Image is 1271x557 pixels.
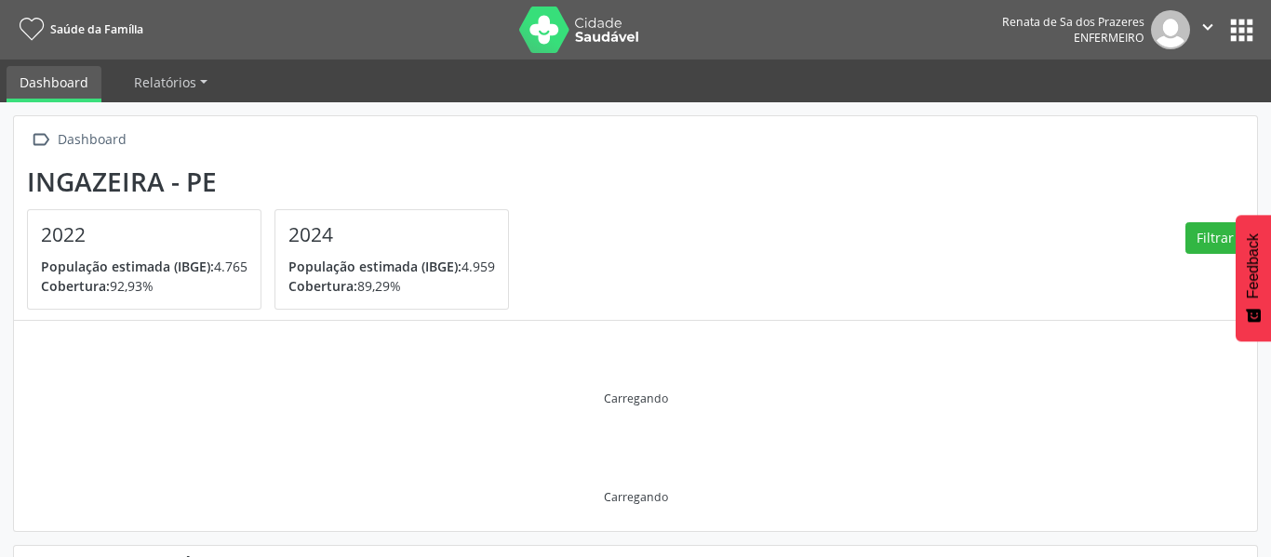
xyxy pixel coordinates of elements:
div: Ingazeira - PE [27,166,522,197]
h4: 2024 [288,223,495,246]
div: Renata de Sa dos Prazeres [1002,14,1144,30]
button: Filtrar [1185,222,1244,254]
a: Saúde da Família [13,14,143,45]
h4: 2022 [41,223,248,246]
a: Relatórios [121,66,221,99]
span: Cobertura: [41,277,110,295]
div: Carregando [604,391,668,406]
span: Feedback [1245,233,1262,298]
span: Saúde da Família [50,21,143,37]
img: img [1151,10,1190,49]
a: Dashboard [7,66,101,102]
p: 89,29% [288,276,495,296]
button: apps [1225,14,1258,46]
i:  [27,126,54,153]
div: Carregando [604,489,668,505]
span: Enfermeiro [1074,30,1144,46]
p: 4.765 [41,257,248,276]
div: Dashboard [54,126,129,153]
span: Cobertura: [288,277,357,295]
span: População estimada (IBGE): [288,258,462,275]
a:  Dashboard [27,126,129,153]
p: 4.959 [288,257,495,276]
span: População estimada (IBGE): [41,258,214,275]
button: Feedback - Mostrar pesquisa [1236,215,1271,341]
p: 92,93% [41,276,248,296]
span: Relatórios [134,73,196,91]
i:  [1197,17,1218,37]
button:  [1190,10,1225,49]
